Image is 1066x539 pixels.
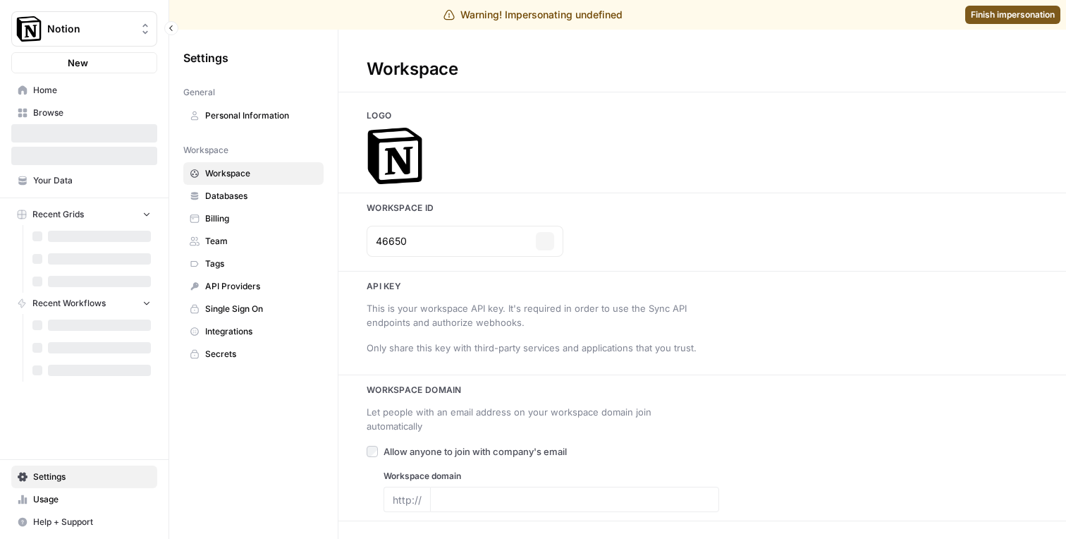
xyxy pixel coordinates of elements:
[11,511,157,533] button: Help + Support
[205,280,317,293] span: API Providers
[205,109,317,122] span: Personal Information
[338,202,1066,214] h3: Workspace Id
[338,58,486,80] div: Workspace
[205,303,317,315] span: Single Sign On
[205,325,317,338] span: Integrations
[183,144,228,157] span: Workspace
[11,466,157,488] a: Settings
[205,348,317,361] span: Secrets
[338,384,1066,396] h3: Workspace Domain
[11,169,157,192] a: Your Data
[367,301,702,329] div: This is your workspace API key. It's required in order to use the Sync API endpoints and authoriz...
[183,230,324,253] a: Team
[32,297,106,310] span: Recent Workflows
[183,104,324,127] a: Personal Information
[205,235,317,248] span: Team
[205,212,317,225] span: Billing
[367,446,378,457] input: Allow anyone to join with company's email
[971,8,1055,21] span: Finish impersonation
[11,102,157,124] a: Browse
[338,109,1066,122] h3: Logo
[183,343,324,365] a: Secrets
[11,11,157,47] button: Workspace: Notion
[183,275,324,298] a: API Providers
[183,86,215,99] span: General
[33,84,151,97] span: Home
[183,162,324,185] a: Workspace
[11,488,157,511] a: Usage
[384,470,719,483] label: Workspace domain
[11,52,157,73] button: New
[33,493,151,506] span: Usage
[965,6,1060,24] a: Finish impersonation
[32,208,84,221] span: Recent Grids
[183,185,324,207] a: Databases
[11,293,157,314] button: Recent Workflows
[183,298,324,320] a: Single Sign On
[384,444,567,459] span: Allow anyone to join with company's email
[47,22,133,36] span: Notion
[183,49,228,66] span: Settings
[205,258,317,270] span: Tags
[205,190,317,202] span: Databases
[33,107,151,119] span: Browse
[183,207,324,230] a: Billing
[33,471,151,483] span: Settings
[11,204,157,225] button: Recent Grids
[205,167,317,180] span: Workspace
[183,320,324,343] a: Integrations
[11,79,157,102] a: Home
[367,405,702,433] div: Let people with an email address on your workspace domain join automatically
[68,56,88,70] span: New
[33,516,151,528] span: Help + Support
[443,8,623,22] div: Warning! Impersonating undefined
[367,128,423,184] img: Company Logo
[183,253,324,275] a: Tags
[384,487,430,512] div: http://
[367,341,702,355] div: Only share this key with third-party services and applications that you trust.
[16,16,42,42] img: Notion Logo
[338,280,1066,293] h3: Api key
[33,174,151,187] span: Your Data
